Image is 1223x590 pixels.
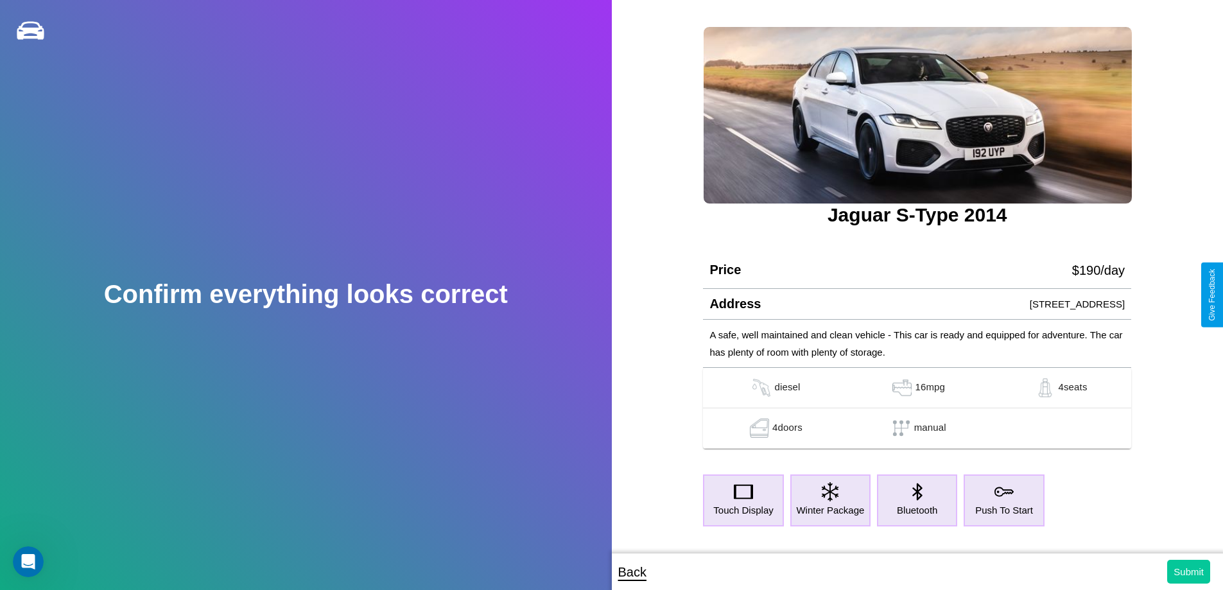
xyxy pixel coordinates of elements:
h4: Address [709,297,761,311]
p: A safe, well maintained and clean vehicle - This car is ready and equipped for adventure. The car... [709,326,1125,361]
h2: Confirm everything looks correct [104,280,508,309]
p: Push To Start [975,501,1033,519]
p: Bluetooth [897,501,937,519]
p: Winter Package [796,501,864,519]
p: diesel [774,378,800,397]
iframe: Intercom live chat [13,546,44,577]
table: simple table [703,368,1131,449]
p: 4 doors [772,419,802,438]
p: 16 mpg [915,378,945,397]
p: Back [618,560,646,584]
h4: Price [709,263,741,277]
button: Submit [1167,560,1210,584]
p: $ 190 /day [1072,259,1125,282]
img: gas [749,378,774,397]
p: Touch Display [713,501,773,519]
h3: Jaguar S-Type 2014 [703,204,1131,226]
img: gas [1032,378,1058,397]
img: gas [747,419,772,438]
img: gas [889,378,915,397]
p: 4 seats [1058,378,1087,397]
p: [STREET_ADDRESS] [1030,295,1125,313]
p: manual [914,419,946,438]
div: Give Feedback [1208,269,1217,321]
